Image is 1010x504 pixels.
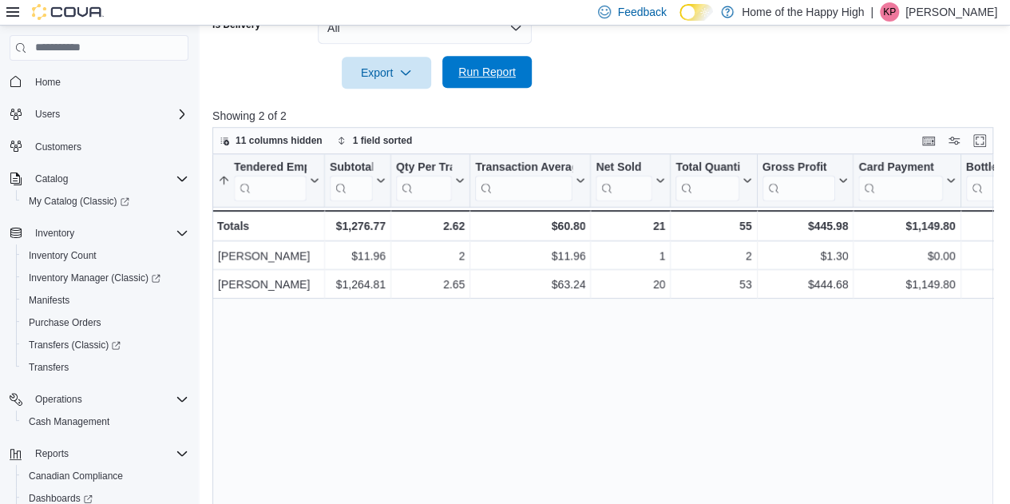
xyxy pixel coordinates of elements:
[342,57,431,89] button: Export
[858,160,942,200] div: Card Payment
[3,168,195,190] button: Catalog
[29,73,67,92] a: Home
[217,216,319,236] div: Totals
[858,246,955,265] div: $0.00
[22,246,188,265] span: Inventory Count
[396,160,452,175] div: Qty Per Transaction
[29,224,81,243] button: Inventory
[3,388,195,411] button: Operations
[22,335,127,355] a: Transfers (Classic)
[3,135,195,158] button: Customers
[458,64,516,80] span: Run Report
[870,2,873,22] p: |
[475,275,585,294] div: $63.24
[16,411,195,433] button: Cash Management
[22,313,108,332] a: Purchase Orders
[858,160,942,175] div: Card Payment
[596,160,652,175] div: Net Sold
[762,160,849,200] button: Gross Profit
[29,339,121,351] span: Transfers (Classic)
[762,216,849,236] div: $445.98
[331,131,419,150] button: 1 field sorted
[35,141,81,153] span: Customers
[970,131,989,150] button: Enter fullscreen
[35,393,82,406] span: Operations
[29,105,66,124] button: Users
[330,246,386,265] div: $11.96
[22,268,188,288] span: Inventory Manager (Classic)
[212,108,1001,124] p: Showing 2 of 2
[675,216,751,236] div: 55
[858,275,955,294] div: $1,149.80
[330,160,373,175] div: Subtotal
[234,160,307,175] div: Tendered Employee
[3,442,195,465] button: Reports
[3,222,195,244] button: Inventory
[29,390,188,409] span: Operations
[330,160,373,200] div: Subtotal
[945,131,964,150] button: Display options
[675,160,739,200] div: Total Quantity
[29,444,75,463] button: Reports
[29,169,74,189] button: Catalog
[32,4,104,20] img: Cova
[762,275,849,294] div: $444.68
[29,415,109,428] span: Cash Management
[318,12,532,44] button: All
[16,465,195,487] button: Canadian Compliance
[919,131,938,150] button: Keyboard shortcuts
[29,390,89,409] button: Operations
[330,275,386,294] div: $1,264.81
[475,160,585,200] button: Transaction Average
[218,246,319,265] div: [PERSON_NAME]
[29,316,101,329] span: Purchase Orders
[3,70,195,93] button: Home
[762,160,836,175] div: Gross Profit
[29,249,97,262] span: Inventory Count
[29,361,69,374] span: Transfers
[22,268,167,288] a: Inventory Manager (Classic)
[22,412,116,431] a: Cash Management
[475,160,572,175] div: Transaction Average
[475,246,585,265] div: $11.96
[905,2,997,22] p: [PERSON_NAME]
[22,358,188,377] span: Transfers
[596,160,665,200] button: Net Sold
[35,108,60,121] span: Users
[213,131,329,150] button: 11 columns hidden
[3,103,195,125] button: Users
[218,160,319,200] button: Tendered Employee
[234,160,307,200] div: Tendered Employee
[396,160,465,200] button: Qty Per Transaction
[16,244,195,267] button: Inventory Count
[762,246,849,265] div: $1.30
[351,57,422,89] span: Export
[396,275,465,294] div: 2.65
[617,4,666,20] span: Feedback
[330,160,386,200] button: Subtotal
[16,267,195,289] a: Inventory Manager (Classic)
[29,272,160,284] span: Inventory Manager (Classic)
[880,2,899,22] div: Kayla Parker
[236,134,323,147] span: 11 columns hidden
[16,356,195,379] button: Transfers
[22,192,188,211] span: My Catalog (Classic)
[29,137,88,157] a: Customers
[16,312,195,334] button: Purchase Orders
[29,195,129,208] span: My Catalog (Classic)
[475,216,585,236] div: $60.80
[22,466,188,486] span: Canadian Compliance
[29,105,188,124] span: Users
[742,2,864,22] p: Home of the Happy High
[22,335,188,355] span: Transfers (Classic)
[35,227,74,240] span: Inventory
[675,160,739,175] div: Total Quantity
[596,216,665,236] div: 21
[858,160,955,200] button: Card Payment
[35,173,68,185] span: Catalog
[16,190,195,212] a: My Catalog (Classic)
[330,216,386,236] div: $1,276.77
[29,294,69,307] span: Manifests
[22,412,188,431] span: Cash Management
